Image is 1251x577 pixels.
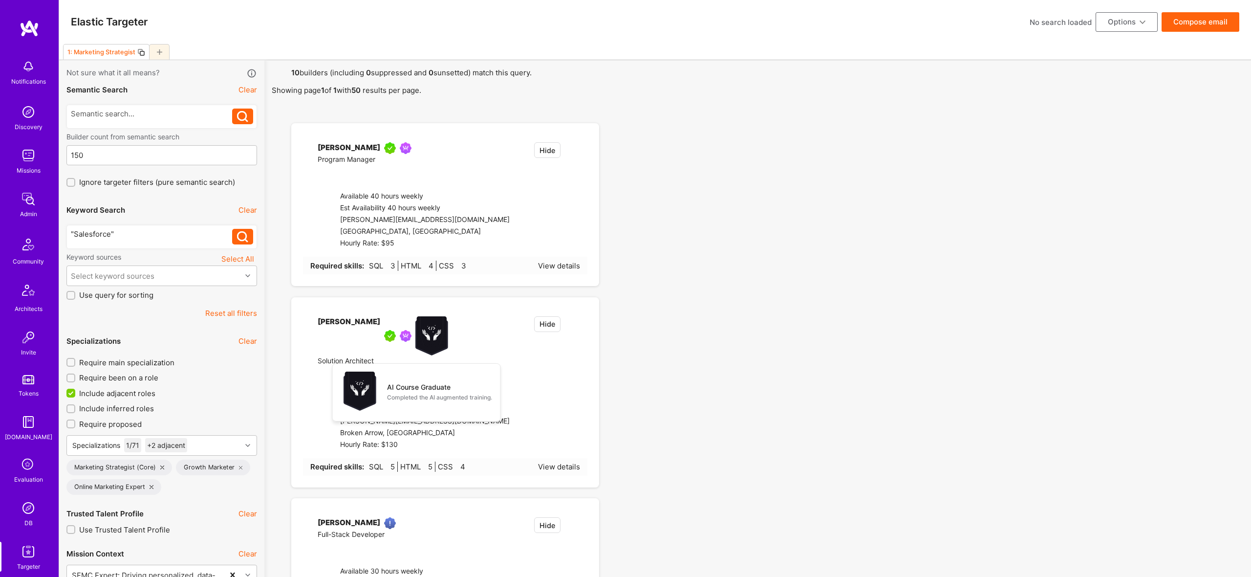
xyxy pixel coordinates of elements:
img: A.Teamer in Residence [384,330,396,342]
img: guide book [19,412,38,432]
div: [PERSON_NAME] [318,316,380,355]
img: A.Teamer in Residence [384,142,396,154]
img: Been on Mission [400,142,411,154]
span: Include adjacent roles [79,388,155,399]
strong: 0 [366,68,371,77]
strong: 1 [321,86,324,95]
strong: Required skills: [310,261,364,270]
span: SQL 5 [367,462,395,472]
div: Hourly Rate: $130 [340,439,510,451]
span: HTML 5 [397,462,432,472]
div: AI Course Graduate [387,382,451,392]
label: Builder count from semantic search [66,132,257,141]
i: icon Chevron [245,273,250,278]
img: Architects [17,280,40,304]
div: Growth Marketer [176,460,251,475]
i: icon Close [160,466,164,469]
div: Notifications [11,76,46,87]
img: bell [19,57,38,76]
div: Full-Stack Developer [318,529,400,541]
button: Clear [238,85,257,95]
i: icon Search [237,231,248,243]
i: icon Star [383,263,390,270]
strong: Required skills: [310,462,364,471]
strong: 50 [351,86,361,95]
button: Clear [238,549,257,559]
div: "Salesforce" [71,229,233,239]
div: Specializations [66,336,121,346]
div: Solution Architect [318,355,448,367]
div: Completed the AI augmented training. [387,392,492,402]
div: Select keyword sources [71,271,154,281]
img: teamwork [19,146,38,165]
div: 1 / 71 [124,438,141,452]
strong: 10 [291,68,300,77]
img: admin teamwork [19,189,38,209]
button: Reset all filters [205,308,257,318]
div: [PERSON_NAME][EMAIL_ADDRESS][DOMAIN_NAME] [340,214,510,226]
span: CSS 4 [435,462,465,472]
img: AI Course Graduate [415,316,448,355]
div: +2 adjacent [145,438,187,452]
div: DB [24,518,33,528]
i: icon Plus [157,49,162,55]
img: Community [17,233,40,256]
i: icon Chevron [245,443,250,448]
button: Options [1096,12,1158,32]
div: [PERSON_NAME] [318,142,380,154]
span: Ignore targeter filters (pure semantic search) [79,177,235,187]
span: Require been on a role [79,373,158,383]
strong: 0 [429,68,433,77]
i: icon Star [453,464,460,471]
span: Use Trusted Talent Profile [79,525,170,535]
div: [GEOGRAPHIC_DATA], [GEOGRAPHIC_DATA] [340,226,510,238]
div: [DOMAIN_NAME] [5,432,52,442]
i: icon Search [237,111,248,122]
span: Include inferred roles [79,403,154,414]
img: Invite [19,328,38,347]
img: High Potential User [384,517,396,529]
button: Hide [534,517,561,533]
button: Select All [218,252,257,266]
div: Online Marketing Expert [66,479,161,495]
span: Use query for sorting [79,290,153,300]
div: Est Availability 40 hours weekly [340,202,510,214]
div: Keyword Search [66,205,125,215]
div: [PERSON_NAME] [318,517,380,529]
button: Clear [238,336,257,346]
i: icon SelectionTeam [19,456,38,474]
i: icon Copy [137,48,145,56]
i: icon Star [421,464,428,471]
div: Targeter [17,561,40,572]
i: icon Close [239,466,243,469]
div: Specializations [72,440,120,450]
span: Require main specialization [79,357,174,368]
button: Hide [534,142,561,158]
button: Clear [238,205,257,215]
div: Missions [17,165,41,176]
p: Showing page of with results per page. [272,85,1244,95]
span: SQL 3 [367,261,395,271]
div: 1: Marketing Strategist [67,48,135,56]
div: Hourly Rate: $95 [340,238,510,249]
img: Skill Targeter [19,542,38,561]
img: Admin Search [19,498,38,518]
div: Invite [21,347,36,357]
span: Not sure what it all means? [66,67,160,79]
img: logo [20,20,39,37]
div: Mission Context [66,549,124,559]
i: icon Star [454,263,461,270]
span: HTML 4 [398,261,433,271]
i: icon EmptyStar [573,142,580,150]
span: Require proposed [79,419,142,429]
div: View details [538,462,580,472]
img: Been on Mission [400,330,411,342]
div: Tokens [19,388,39,399]
i: icon Star [421,263,429,270]
label: Keyword sources [66,252,121,262]
i: icon Close [150,485,153,489]
div: Evaluation [14,474,43,485]
i: icon Info [246,68,258,79]
div: Trusted Talent Profile [66,509,144,519]
button: Compose email [1162,12,1239,32]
